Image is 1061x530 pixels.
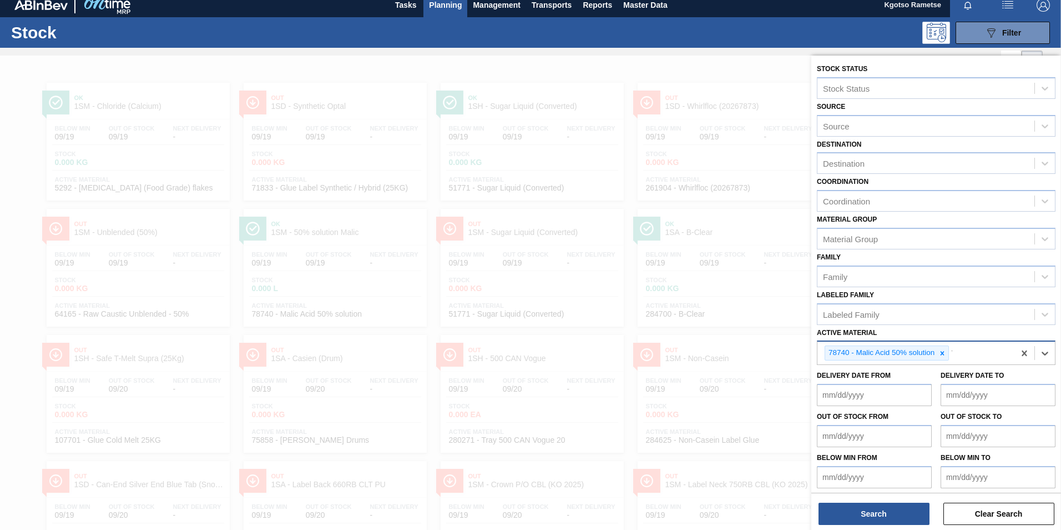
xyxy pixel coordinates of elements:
[817,425,932,447] input: mm/dd/yyyy
[823,121,850,131] div: Source
[956,22,1050,44] button: Filter
[817,291,874,299] label: Labeled Family
[823,309,880,319] div: Labeled Family
[941,466,1055,488] input: mm/dd/yyyy
[817,141,861,148] label: Destination
[817,384,932,406] input: mm/dd/yyyy
[941,454,991,462] label: Below Min to
[1022,51,1043,72] div: Card Vision
[817,178,868,186] label: Coordination
[941,384,1055,406] input: mm/dd/yyyy
[825,346,936,360] div: 78740 - Malic Acid 50% solution
[817,372,891,379] label: Delivery Date from
[11,26,177,39] h1: Stock
[817,216,877,223] label: Material Group
[817,413,888,421] label: Out of Stock from
[941,413,1002,421] label: Out of Stock to
[1001,51,1022,72] div: List Vision
[817,329,877,337] label: Active Material
[817,65,867,73] label: Stock Status
[823,197,870,206] div: Coordination
[817,466,932,488] input: mm/dd/yyyy
[941,372,1004,379] label: Delivery Date to
[1002,28,1021,37] span: Filter
[823,234,878,243] div: Material Group
[817,454,877,462] label: Below Min from
[823,83,870,93] div: Stock Status
[823,159,865,168] div: Destination
[922,22,950,44] div: Programming: no user selected
[817,253,841,261] label: Family
[823,272,847,281] div: Family
[817,103,845,111] label: Source
[941,425,1055,447] input: mm/dd/yyyy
